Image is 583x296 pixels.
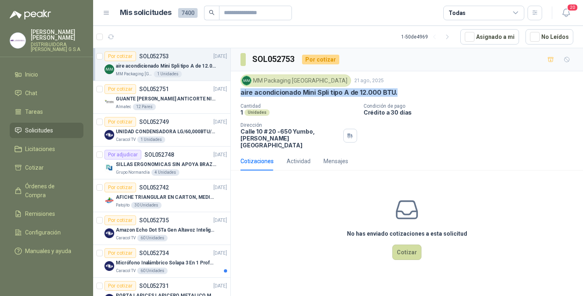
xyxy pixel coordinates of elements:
[104,97,114,107] img: Company Logo
[104,150,141,160] div: Por adjudicar
[178,8,198,18] span: 7400
[93,114,230,147] a: Por cotizarSOL052749[DATE] Company LogoUNIDAD CONDENSADORA LG/60,000BTU/220V/R410A: ICaracol TV1 ...
[213,217,227,224] p: [DATE]
[559,6,573,20] button: 20
[213,85,227,93] p: [DATE]
[213,249,227,257] p: [DATE]
[131,202,162,209] div: 30 Unidades
[25,247,71,256] span: Manuales y ayuda
[116,202,130,209] p: Patojito
[364,109,580,116] p: Crédito a 30 días
[93,48,230,81] a: Por cotizarSOL052753[DATE] Company Logoaire acondicionado Mini Spli tipo A de 12.000 BTU.MM Packa...
[213,53,227,60] p: [DATE]
[116,194,217,201] p: AFICHE TRIANGULAR EN CARTON, MEDIDAS 30 CM X 45 CM
[116,268,136,274] p: Caracol TV
[93,147,230,179] a: Por adjudicarSOL052748[DATE] Company LogoSILLAS ERGONOMICAS SIN APOYA BRAZOSGrupo Normandía4 Unid...
[116,128,217,136] p: UNIDAD CONDENSADORA LG/60,000BTU/220V/R410A: I
[151,169,179,176] div: 4 Unidades
[302,55,339,64] div: Por cotizar
[139,250,169,256] p: SOL052734
[104,130,114,140] img: Company Logo
[116,169,150,176] p: Grupo Normandía
[242,76,251,85] img: Company Logo
[401,30,454,43] div: 1 - 50 de 4969
[116,136,136,143] p: Caracol TV
[10,206,83,221] a: Remisiones
[120,7,172,19] h1: Mis solicitudes
[104,64,114,74] img: Company Logo
[154,71,182,77] div: 1 Unidades
[240,109,243,116] p: 1
[213,282,227,290] p: [DATE]
[10,67,83,82] a: Inicio
[116,62,217,70] p: aire acondicionado Mini Spli tipo A de 12.000 BTU.
[104,248,136,258] div: Por cotizar
[287,157,311,166] div: Actividad
[25,209,55,218] span: Remisiones
[213,118,227,126] p: [DATE]
[10,243,83,259] a: Manuales y ayuda
[93,179,230,212] a: Por cotizarSOL052742[DATE] Company LogoAFICHE TRIANGULAR EN CARTON, MEDIDAS 30 CM X 45 CMPatojito...
[245,109,270,116] div: Unidades
[116,235,136,241] p: Caracol TV
[104,183,136,192] div: Por cotizar
[104,261,114,271] img: Company Logo
[93,81,230,114] a: Por cotizarSOL052751[DATE] Company LogoGUANTE [PERSON_NAME] ANTICORTE NIV 5 TALLA LAlmatec12 Pares
[10,225,83,240] a: Configuración
[25,145,55,153] span: Licitaciones
[10,179,83,203] a: Órdenes de Compra
[526,29,573,45] button: No Leídos
[10,160,83,175] a: Cotizar
[104,228,114,238] img: Company Logo
[116,104,131,110] p: Almatec
[209,10,215,15] span: search
[392,245,421,260] button: Cotizar
[139,283,169,289] p: SOL052731
[104,84,136,94] div: Por cotizar
[25,163,44,172] span: Cotizar
[240,103,357,109] p: Cantidad
[116,95,217,103] p: GUANTE [PERSON_NAME] ANTICORTE NIV 5 TALLA L
[347,229,467,238] h3: No has enviado cotizaciones a esta solicitud
[213,151,227,159] p: [DATE]
[139,217,169,223] p: SOL052735
[567,4,578,11] span: 20
[31,29,83,40] p: [PERSON_NAME] [PERSON_NAME]
[104,117,136,127] div: Por cotizar
[25,89,37,98] span: Chat
[137,268,168,274] div: 60 Unidades
[449,9,466,17] div: Todas
[93,245,230,278] a: Por cotizarSOL052734[DATE] Company LogoMicrófono Inalámbrico Solapa 3 En 1 Profesional F11-2 X2Ca...
[25,126,53,135] span: Solicitudes
[104,196,114,205] img: Company Logo
[10,33,26,48] img: Company Logo
[104,215,136,225] div: Por cotizar
[31,42,83,52] p: DISTRIBUIDORA [PERSON_NAME] G S.A
[104,281,136,291] div: Por cotizar
[139,86,169,92] p: SOL052751
[137,235,168,241] div: 60 Unidades
[10,104,83,119] a: Tareas
[25,228,61,237] span: Configuración
[116,226,217,234] p: Amazon Echo Dot 5Ta Gen Altavoz Inteligente Alexa Azul
[93,212,230,245] a: Por cotizarSOL052735[DATE] Company LogoAmazon Echo Dot 5Ta Gen Altavoz Inteligente Alexa AzulCara...
[116,161,217,168] p: SILLAS ERGONOMICAS SIN APOYA BRAZOS
[323,157,348,166] div: Mensajes
[240,128,340,149] p: Calle 10 # 20 -650 Yumbo , [PERSON_NAME][GEOGRAPHIC_DATA]
[10,141,83,157] a: Licitaciones
[252,53,296,66] h3: SOL052753
[240,88,398,97] p: aire acondicionado Mini Spli tipo A de 12.000 BTU.
[354,77,384,85] p: 21 ago, 2025
[133,104,156,110] div: 12 Pares
[25,70,38,79] span: Inicio
[145,152,174,158] p: SOL052748
[460,29,519,45] button: Asignado a mi
[10,10,51,19] img: Logo peakr
[116,259,217,267] p: Micrófono Inalámbrico Solapa 3 En 1 Profesional F11-2 X2
[240,75,351,87] div: MM Packaging [GEOGRAPHIC_DATA]
[10,123,83,138] a: Solicitudes
[104,163,114,172] img: Company Logo
[104,51,136,61] div: Por cotizar
[25,182,76,200] span: Órdenes de Compra
[137,136,165,143] div: 1 Unidades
